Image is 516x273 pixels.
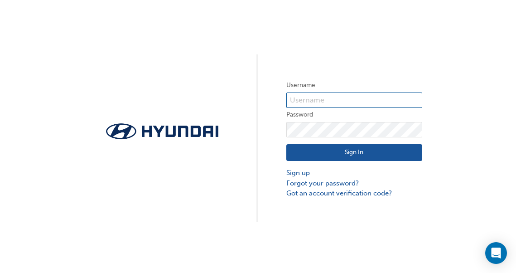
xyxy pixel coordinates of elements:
label: Password [286,109,422,120]
img: Trak [94,121,230,142]
a: Got an account verification code? [286,188,422,199]
a: Sign up [286,168,422,178]
a: Forgot your password? [286,178,422,189]
button: Sign In [286,144,422,161]
input: Username [286,93,422,108]
div: Open Intercom Messenger [485,242,507,264]
label: Username [286,80,422,91]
